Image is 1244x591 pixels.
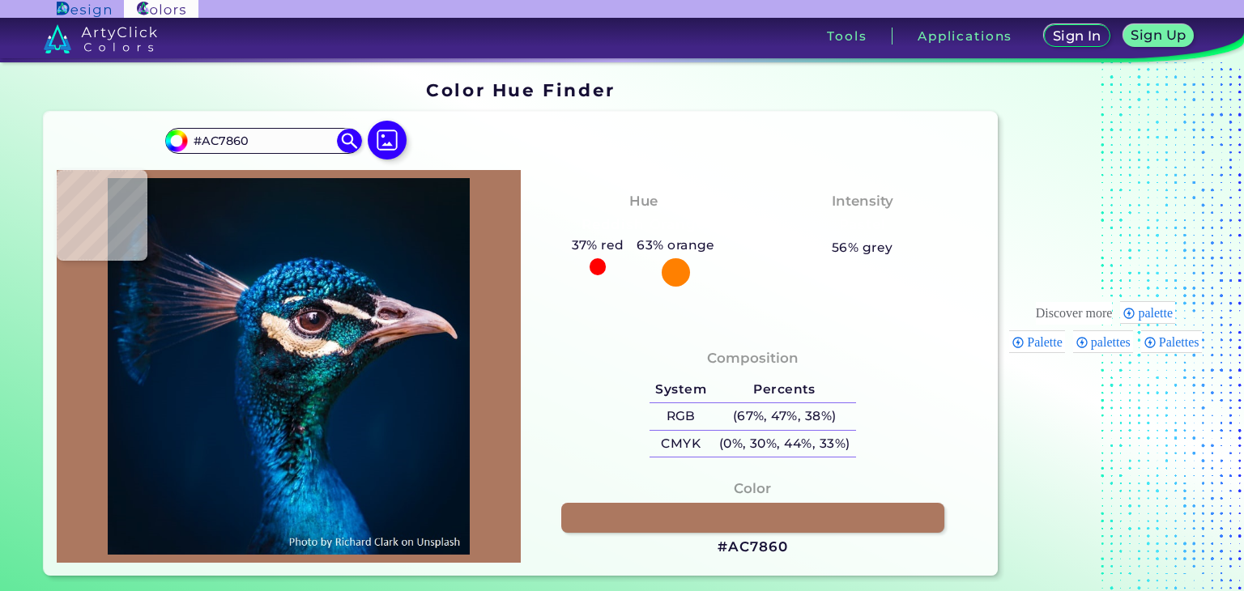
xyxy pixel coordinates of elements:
[713,431,856,457] h5: (0%, 30%, 44%, 33%)
[426,78,615,102] h1: Color Hue Finder
[565,235,631,256] h5: 37% red
[650,403,713,430] h5: RGB
[1123,24,1194,47] a: Sign Up
[1009,330,1065,353] div: Palette
[713,376,856,403] h5: Percents
[832,215,893,235] h3: Pastel
[713,403,856,430] h5: (67%, 47%, 38%)
[650,376,713,403] h5: System
[368,121,407,159] img: icon picture
[918,30,1012,42] h3: Applications
[631,235,722,256] h5: 63% orange
[57,2,111,17] img: ArtyClick Design logo
[1091,335,1135,349] span: palettes
[718,538,787,557] h3: #AC7860
[1120,301,1175,324] div: palette
[1036,302,1113,325] div: These are topics related to the article that might interest you
[1044,24,1110,47] a: Sign In
[1073,330,1133,353] div: palettes
[1131,28,1186,41] h5: Sign Up
[574,215,712,235] h3: Reddish Orange
[734,477,771,500] h4: Color
[1159,335,1204,349] span: Palettes
[707,347,799,370] h4: Composition
[832,237,893,258] h5: 56% grey
[1141,330,1202,353] div: Palettes
[832,189,893,213] h4: Intensity
[1027,335,1067,349] span: Palette
[188,130,339,152] input: type color..
[65,178,513,555] img: img_pavlin.jpg
[337,129,361,153] img: icon search
[629,189,658,213] h4: Hue
[650,431,713,457] h5: CMYK
[1138,306,1178,320] span: palette
[1053,29,1101,42] h5: Sign In
[827,30,867,42] h3: Tools
[44,24,158,53] img: logo_artyclick_colors_white.svg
